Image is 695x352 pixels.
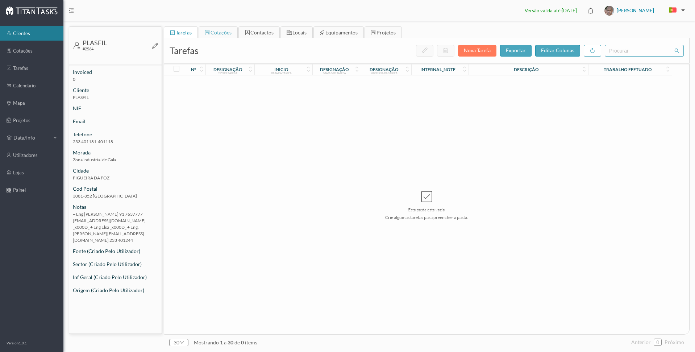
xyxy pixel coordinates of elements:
[191,67,196,72] div: nº
[274,67,288,72] div: inicio
[83,46,93,51] span: #2564
[250,29,274,36] span: contactos
[69,68,162,76] div: invoiced
[69,203,162,211] div: notas
[69,94,162,104] span: PLASFIL
[376,29,396,36] span: projetos
[218,71,237,74] div: tipo de tarefa
[174,337,179,348] div: 30
[514,67,539,72] div: descrição
[226,339,234,345] span: 30
[69,138,162,149] span: 233 401181-401118
[458,45,496,57] button: nova tarefa
[586,6,595,16] i: icon: bell
[370,67,399,72] div: designação
[69,76,162,86] span: 0
[69,8,74,13] i: icon: menu-fold
[665,339,684,345] span: próximo
[69,286,162,294] div: Origem (criado pelo utilizador)
[13,134,50,141] span: data/info
[325,29,358,36] span: equipamentos
[69,131,162,138] div: telefone
[234,339,240,345] span: de
[69,117,162,125] div: email
[408,207,445,212] h4: Esta pasta está vazia
[323,71,346,74] div: status de tarefa
[69,167,162,174] div: cidade
[654,337,661,348] a: 0
[69,149,162,156] div: morada
[69,86,162,94] div: cliente
[176,29,192,36] span: tarefas
[69,260,162,268] div: Sector (criado pelo utilizador)
[69,174,162,185] span: FIGUEIRA DA FOZ
[674,48,679,53] i: icon: search
[7,340,27,346] p: Version 1.0.1
[665,336,684,348] li: Página Seguinte
[604,67,652,72] div: trabalho efetuado
[170,45,199,56] span: tarefas
[245,339,257,345] span: items
[654,339,662,346] li: 0
[213,67,242,72] div: designação
[211,29,232,36] span: cotações
[83,40,107,46] div: PLASFIL
[69,104,162,112] div: NIF
[320,67,349,72] div: designação
[69,156,162,167] span: Zona industrial de Gala
[535,45,580,57] button: editar colunas
[292,29,307,36] span: locais
[69,192,162,203] span: 3081-852 [GEOGRAPHIC_DATA]
[605,45,684,57] input: procurar
[69,247,162,255] div: Fonte (criado pelo utilizador)
[271,71,292,74] div: data da tarefa
[464,47,491,53] span: nova tarefa
[224,339,226,345] span: a
[69,211,162,247] span: + Eng [PERSON_NAME] 91 7637777 [EMAIL_ADDRESS][DOMAIN_NAME] _x000D_ + Eng Elsa _x000D_ + Eng. [PE...
[219,339,224,345] span: 1
[631,336,651,348] li: Página Anterior
[240,339,245,345] span: 0
[506,47,526,53] span: exportar
[371,71,398,74] div: urgência da tarefa
[69,273,162,281] div: Inf Geral (criado pelo utilizador)
[604,6,614,16] img: txTsP8FTIqgEhwJwtkAAAAASUVORK5CYII=
[420,67,455,72] div: internal_note
[69,185,162,192] div: cod postal
[663,5,688,16] button: PT
[194,339,219,345] span: mostrando
[500,45,532,57] button: exportar
[6,6,58,15] img: Logo
[631,339,651,345] span: anterior
[385,215,468,220] div: Crie algumas tarefas para preencher a pasta.
[179,340,184,345] i: icon: down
